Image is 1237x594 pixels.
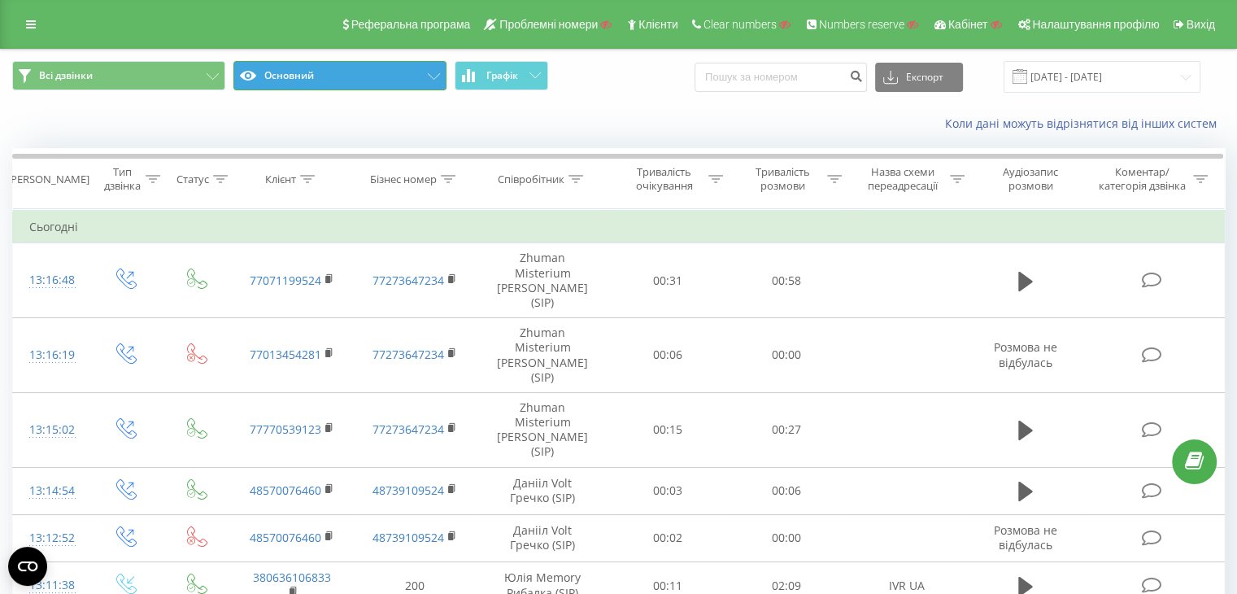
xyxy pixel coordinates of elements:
[8,547,47,586] button: Open CMP widget
[351,18,471,31] span: Реферальна програма
[727,514,845,561] td: 00:00
[39,69,93,82] span: Всі дзвінки
[7,173,89,186] div: [PERSON_NAME]
[265,173,296,186] div: Клієнт
[477,318,609,393] td: Zhuman Misterium [PERSON_NAME] (SIP)
[370,173,437,186] div: Бізнес номер
[742,165,823,193] div: Тривалість розмови
[1187,18,1215,31] span: Вихід
[477,392,609,467] td: Zhuman Misterium [PERSON_NAME] (SIP)
[727,318,845,393] td: 00:00
[948,18,988,31] span: Кабінет
[477,514,609,561] td: Данііл Volt Гречко (SIP)
[253,570,331,585] a: 380636106833
[727,467,845,514] td: 00:06
[486,70,518,81] span: Графік
[994,339,1057,369] span: Розмова не відбулась
[983,165,1078,193] div: Аудіозапис розмови
[477,243,609,318] td: Zhuman Misterium [PERSON_NAME] (SIP)
[875,63,963,92] button: Експорт
[609,318,727,393] td: 00:06
[372,483,444,498] a: 48739109524
[695,63,867,92] input: Пошук за номером
[250,530,321,545] a: 48570076460
[176,173,209,186] div: Статус
[29,264,72,296] div: 13:16:48
[102,165,141,193] div: Тип дзвінка
[29,339,72,371] div: 13:16:19
[609,514,727,561] td: 00:02
[477,467,609,514] td: Данііл Volt Гречко (SIP)
[994,522,1057,553] span: Розмова не відбулась
[372,421,444,437] a: 77273647234
[499,18,598,31] span: Проблемні номери
[609,243,727,318] td: 00:31
[250,347,321,362] a: 77013454281
[250,483,321,498] a: 48570076460
[498,173,564,186] div: Співробітник
[703,18,777,31] span: Clear numbers
[250,273,321,288] a: 77071199524
[819,18,904,31] span: Numbers reserve
[233,61,446,90] button: Основний
[638,18,678,31] span: Клієнти
[727,243,845,318] td: 00:58
[1032,18,1159,31] span: Налаштування профілю
[372,273,444,288] a: 77273647234
[609,392,727,467] td: 00:15
[455,61,548,90] button: Графік
[13,211,1225,243] td: Сьогодні
[29,414,72,446] div: 13:15:02
[860,165,946,193] div: Назва схеми переадресації
[1094,165,1189,193] div: Коментар/категорія дзвінка
[372,530,444,545] a: 48739109524
[727,392,845,467] td: 00:27
[29,522,72,554] div: 13:12:52
[250,421,321,437] a: 77770539123
[12,61,225,90] button: Всі дзвінки
[372,347,444,362] a: 77273647234
[624,165,705,193] div: Тривалість очікування
[609,467,727,514] td: 00:03
[945,116,1225,131] a: Коли дані можуть відрізнятися вiд інших систем
[29,475,72,507] div: 13:14:54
